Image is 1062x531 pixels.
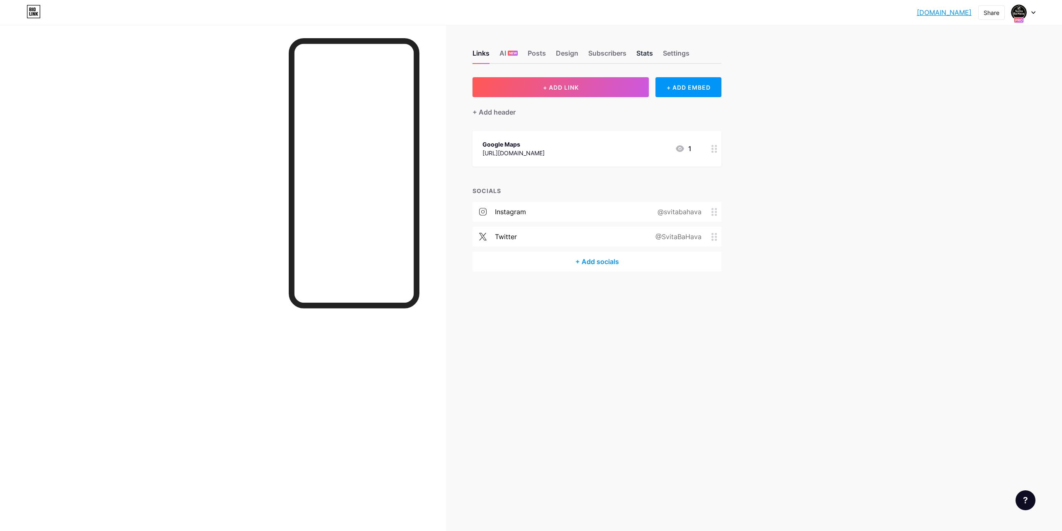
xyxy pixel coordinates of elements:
[482,149,545,157] div: [URL][DOMAIN_NAME]
[642,232,711,242] div: @SvitaBaHava
[663,48,689,63] div: Settings
[655,77,721,97] div: + ADD EMBED
[473,77,649,97] button: + ADD LINK
[675,144,692,154] div: 1
[473,48,490,63] div: Links
[473,252,721,272] div: + Add socials
[473,186,721,195] div: SOCIALS
[1011,5,1027,20] img: svitabahava
[499,48,518,63] div: AI
[509,51,517,56] span: NEW
[495,232,517,242] div: twitter
[588,48,626,63] div: Subscribers
[917,7,972,17] a: [DOMAIN_NAME]
[556,48,578,63] div: Design
[543,84,579,91] span: + ADD LINK
[482,140,545,149] div: Google Maps
[984,8,999,17] div: Share
[495,207,526,217] div: instagram
[528,48,546,63] div: Posts
[473,107,516,117] div: + Add header
[636,48,653,63] div: Stats
[644,207,711,217] div: @svitabahava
